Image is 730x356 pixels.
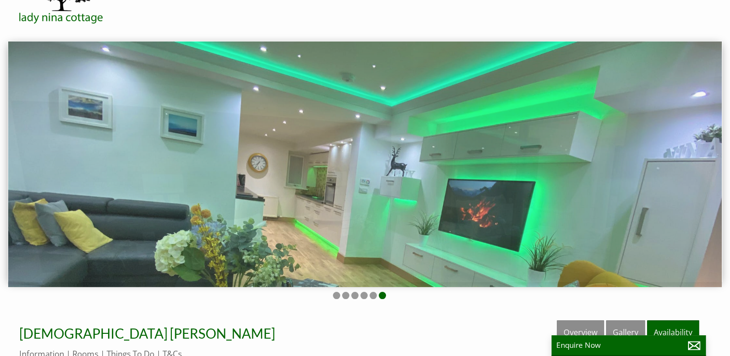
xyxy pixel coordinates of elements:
[557,320,604,344] a: Overview
[606,320,645,344] a: Gallery
[556,340,701,350] p: Enquire Now
[647,320,699,344] a: Availability
[19,325,275,342] a: [DEMOGRAPHIC_DATA] [PERSON_NAME]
